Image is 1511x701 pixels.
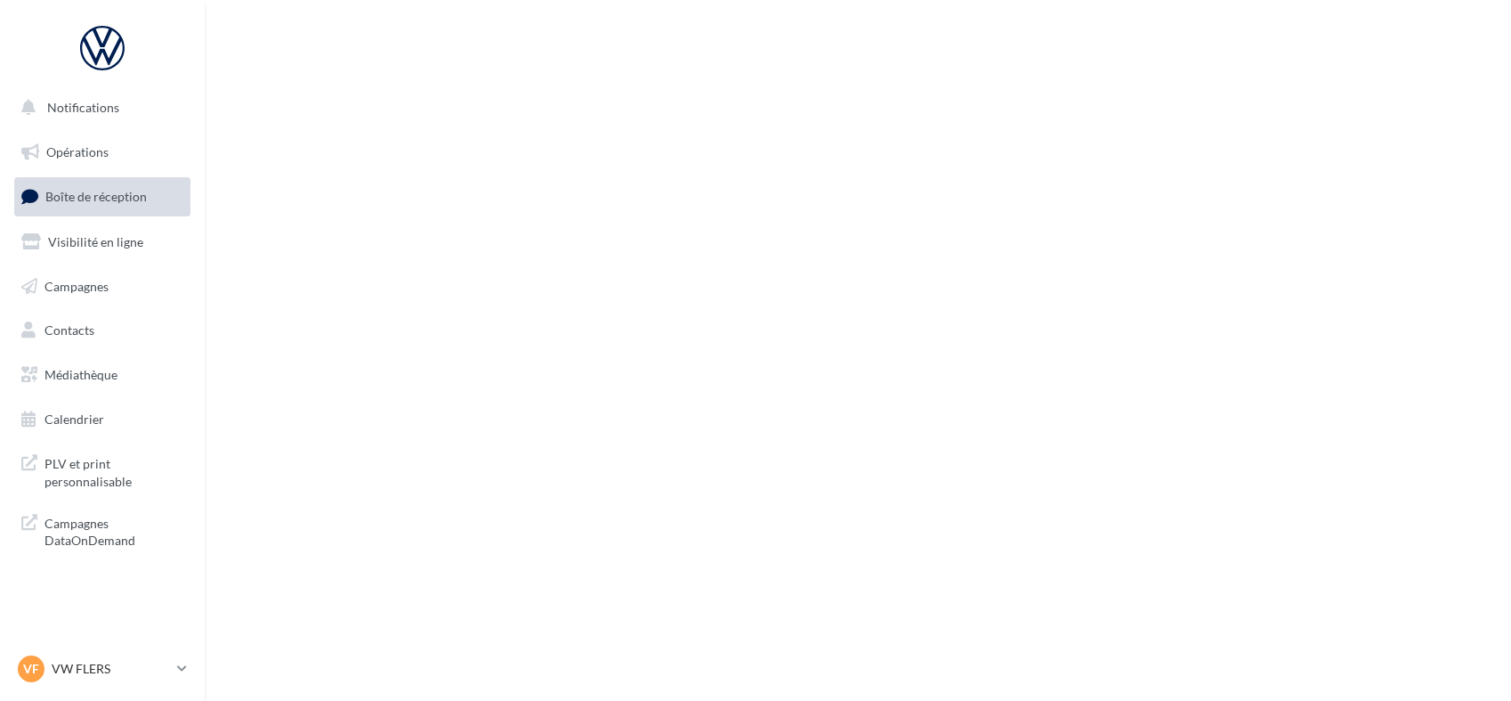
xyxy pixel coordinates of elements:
span: Contacts [44,322,94,338]
span: Opérations [46,144,109,159]
a: Boîte de réception [11,177,194,216]
a: Campagnes DataOnDemand [11,504,194,557]
span: Calendrier [44,412,104,427]
a: Calendrier [11,401,194,438]
span: VF [23,660,39,678]
span: Notifications [47,100,119,115]
button: Notifications [11,89,187,126]
span: Médiathèque [44,367,117,382]
span: Visibilité en ligne [48,234,143,249]
span: PLV et print personnalisable [44,452,183,490]
a: Campagnes [11,268,194,306]
a: VF VW FLERS [14,652,190,686]
span: Campagnes DataOnDemand [44,511,183,550]
a: Médiathèque [11,356,194,394]
a: Visibilité en ligne [11,224,194,261]
p: VW FLERS [52,660,170,678]
span: Campagnes [44,278,109,293]
span: Boîte de réception [45,189,147,204]
a: Opérations [11,134,194,171]
a: PLV et print personnalisable [11,444,194,497]
a: Contacts [11,312,194,349]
